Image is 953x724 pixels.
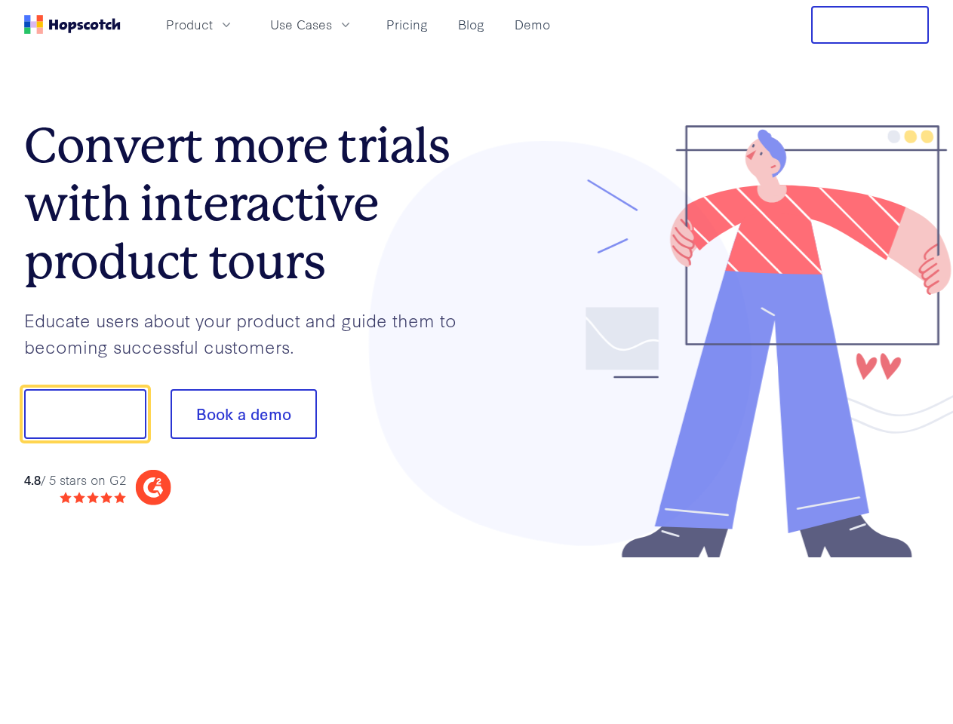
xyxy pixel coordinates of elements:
[157,12,243,37] button: Product
[261,12,362,37] button: Use Cases
[811,6,929,44] button: Free Trial
[24,117,477,290] h1: Convert more trials with interactive product tours
[171,389,317,439] button: Book a demo
[24,471,126,489] div: / 5 stars on G2
[24,307,477,359] p: Educate users about your product and guide them to becoming successful customers.
[166,15,213,34] span: Product
[24,471,41,488] strong: 4.8
[380,12,434,37] a: Pricing
[452,12,490,37] a: Blog
[24,389,146,439] button: Show me!
[270,15,332,34] span: Use Cases
[24,15,121,34] a: Home
[509,12,556,37] a: Demo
